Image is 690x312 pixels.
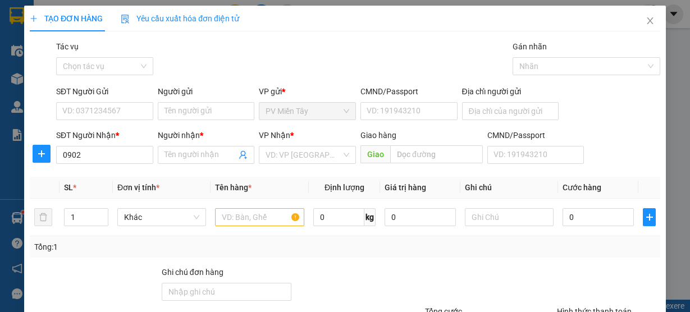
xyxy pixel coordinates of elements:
span: plus [643,213,655,222]
th: Ghi chú [460,177,559,199]
div: VP gửi [259,85,356,98]
label: Tác vụ [56,42,79,51]
span: Giá trị hàng [385,183,426,192]
span: kg [364,208,376,226]
div: SĐT Người Gửi [56,85,153,98]
span: Cước hàng [563,183,601,192]
span: Khác [124,209,200,226]
span: close [646,16,655,25]
img: icon [121,15,130,24]
label: Ghi chú đơn hàng [162,268,223,277]
input: Dọc đường [390,145,483,163]
input: 0 [385,208,456,226]
span: Đơn vị tính [117,183,159,192]
div: CMND/Passport [487,129,584,141]
span: Yêu cầu xuất hóa đơn điện tử [121,14,239,23]
span: Giao hàng [360,131,396,140]
button: Close [634,6,666,37]
div: SĐT Người Nhận [56,129,153,141]
span: SL [64,183,73,192]
button: plus [33,145,51,163]
div: CMND/Passport [360,85,458,98]
span: VP Nhận [259,131,290,140]
div: Người nhận [158,129,255,141]
div: Tổng: 1 [34,241,267,253]
span: user-add [239,150,248,159]
span: Định lượng [325,183,364,192]
span: Tên hàng [215,183,252,192]
input: VD: Bàn, Ghế [215,208,304,226]
span: TẠO ĐƠN HÀNG [30,14,103,23]
div: Người gửi [158,85,255,98]
div: Địa chỉ người gửi [462,85,559,98]
span: plus [30,15,38,22]
input: Địa chỉ của người gửi [462,102,559,120]
label: Gán nhãn [513,42,547,51]
input: Ghi Chú [465,208,554,226]
input: Ghi chú đơn hàng [162,283,291,301]
button: plus [643,208,656,226]
span: PV Miền Tây [266,103,349,120]
span: plus [33,149,50,158]
button: delete [34,208,52,226]
span: Giao [360,145,390,163]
